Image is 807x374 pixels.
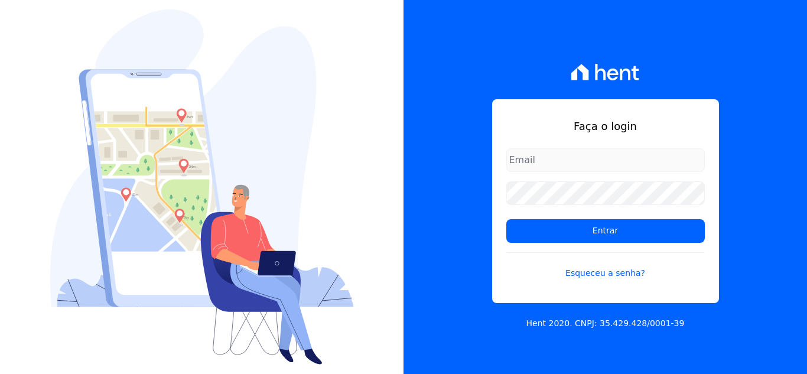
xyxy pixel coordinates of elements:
p: Hent 2020. CNPJ: 35.429.428/0001-39 [526,317,685,330]
input: Email [506,148,705,172]
img: Login [50,9,354,365]
h1: Faça o login [506,118,705,134]
a: Esqueceu a senha? [506,252,705,279]
input: Entrar [506,219,705,243]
